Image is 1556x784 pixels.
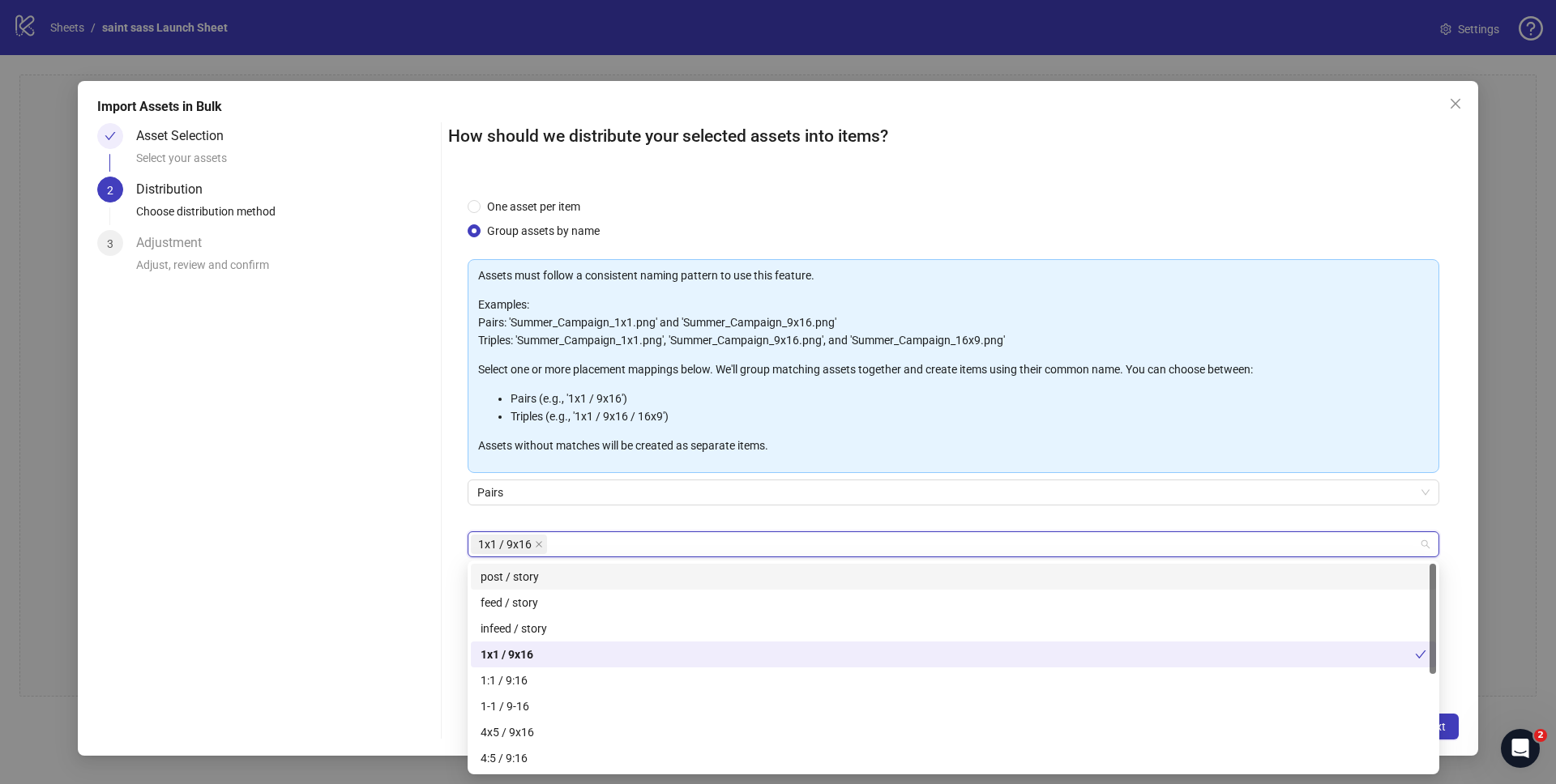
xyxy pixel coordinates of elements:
p: Examples: Pairs: 'Summer_Campaign_1x1.png' and 'Summer_Campaign_9x16.png' Triples: 'Summer_Campai... [478,296,1429,349]
h2: How should we distribute your selected assets into items? [448,123,1459,150]
div: infeed / story [471,616,1436,641]
div: post / story [471,564,1436,590]
span: check [105,130,116,142]
li: Triples (e.g., '1x1 / 9x16 / 16x9') [511,407,1429,425]
div: post / story [481,568,1426,586]
span: close [1449,97,1462,110]
button: Close [1443,91,1468,117]
div: 1:1 / 9:16 [481,671,1426,689]
div: 4x5 / 9x16 [471,719,1436,745]
span: check [1415,649,1426,660]
div: 1x1 / 9x16 [481,646,1415,663]
div: 4:5 / 9:16 [481,749,1426,767]
div: Choose distribution method [136,202,434,230]
li: Pairs (e.g., '1x1 / 9x16') [511,390,1429,407]
span: Group assets by name [481,222,606,240]
span: One asset per item [481,198,587,215]
span: 1x1 / 9x16 [471,535,547,554]
div: 4x5 / 9x16 [481,723,1426,741]
span: 1x1 / 9x16 [478,535,532,553]
p: Assets must follow a consistent naming pattern to use this feature. [478,266,1429,284]
div: 1-1 / 9-16 [481,697,1426,715]
div: Distribution [136,177,216,202]
span: 3 [107,237,113,250]
span: close [535,540,543,548]
span: Pairs [477,480,1430,505]
span: 2 [107,184,113,197]
div: feed / story [481,594,1426,611]
div: Adjustment [136,230,215,256]
iframe: Intercom live chat [1501,729,1540,768]
div: Asset Selection [136,123,237,149]
div: Import Assets in Bulk [97,97,1459,117]
p: Select one or more placement mappings below. We'll group matching assets together and create item... [478,360,1429,378]
div: 4:5 / 9:16 [471,745,1436,771]
p: Assets without matches will be created as separate items. [478,437,1429,454]
div: feed / story [471,590,1436,616]
div: 1-1 / 9-16 [471,693,1436,719]
div: Adjust, review and confirm [136,256,434,283]
div: 1x1 / 9x16 [471,641,1436,667]
span: 2 [1534,729,1547,742]
div: Select your assets [136,149,434,177]
div: 1:1 / 9:16 [471,667,1436,693]
div: infeed / story [481,620,1426,637]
